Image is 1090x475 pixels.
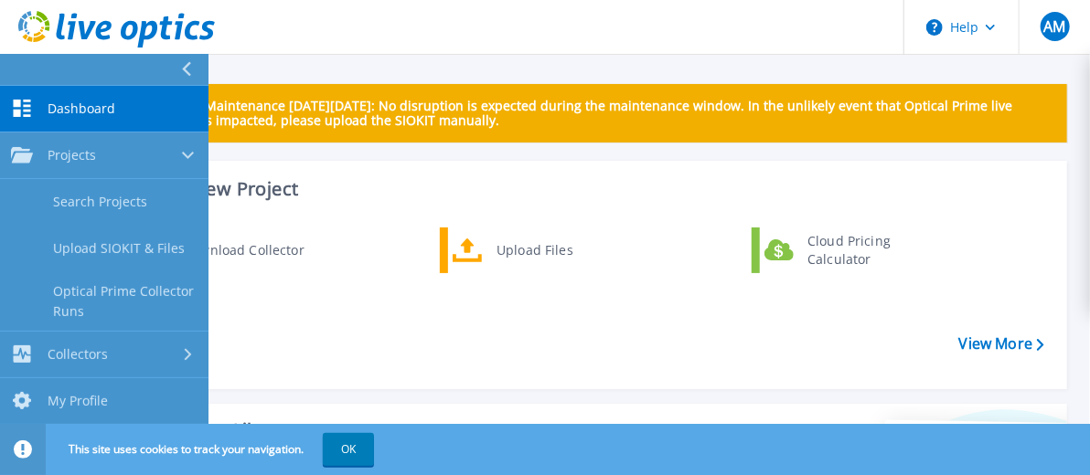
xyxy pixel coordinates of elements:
[48,147,96,164] span: Projects
[798,232,934,269] div: Cloud Pricing Calculator
[959,335,1044,353] a: View More
[174,232,312,269] div: Download Collector
[440,227,627,273] a: Upload Files
[130,179,1043,199] h3: Start a New Project
[136,99,1053,128] p: Scheduled Maintenance [DATE][DATE]: No disruption is expected during the maintenance window. In t...
[48,346,108,363] span: Collectors
[50,433,374,466] span: This site uses cookies to track your navigation.
[487,232,623,269] div: Upload Files
[129,227,316,273] a: Download Collector
[1043,19,1065,34] span: AM
[107,418,614,442] div: Support Video Library
[48,100,115,117] span: Dashboard
[48,393,108,409] span: My Profile
[752,227,939,273] a: Cloud Pricing Calculator
[323,433,374,466] button: OK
